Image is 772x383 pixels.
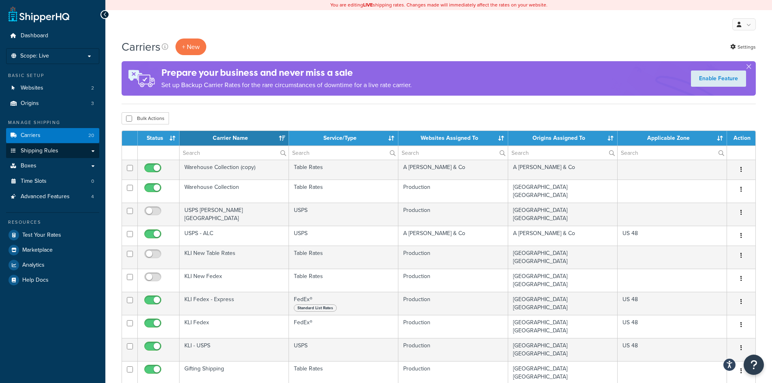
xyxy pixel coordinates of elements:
[294,304,337,312] span: Standard List Rates
[21,100,39,107] span: Origins
[289,160,398,180] td: Table Rates
[6,28,99,43] a: Dashboard
[21,32,48,39] span: Dashboard
[180,246,289,269] td: KLI New Table Rates
[6,189,99,204] a: Advanced Features 4
[508,160,618,180] td: A [PERSON_NAME] & Co
[398,180,508,203] td: Production
[6,174,99,189] a: Time Slots 0
[20,53,49,60] span: Scope: Live
[6,158,99,173] a: Boxes
[618,315,727,338] td: US 48
[508,203,618,226] td: [GEOGRAPHIC_DATA] [GEOGRAPHIC_DATA]
[289,315,398,338] td: FedEx®
[508,338,618,361] td: [GEOGRAPHIC_DATA] [GEOGRAPHIC_DATA]
[180,160,289,180] td: Warehouse Collection (copy)
[21,132,41,139] span: Carriers
[6,81,99,96] li: Websites
[398,131,508,145] th: Websites Assigned To: activate to sort column ascending
[289,246,398,269] td: Table Rates
[6,273,99,287] a: Help Docs
[180,315,289,338] td: KLI Fedex
[398,338,508,361] td: Production
[6,72,99,79] div: Basic Setup
[122,39,160,55] h1: Carriers
[6,243,99,257] a: Marketplace
[508,315,618,338] td: [GEOGRAPHIC_DATA] [GEOGRAPHIC_DATA]
[398,315,508,338] td: Production
[508,226,618,246] td: A [PERSON_NAME] & Co
[22,232,61,239] span: Test Your Rates
[21,178,47,185] span: Time Slots
[398,226,508,246] td: A [PERSON_NAME] & Co
[6,128,99,143] li: Carriers
[6,119,99,126] div: Manage Shipping
[618,131,727,145] th: Applicable Zone: activate to sort column ascending
[398,203,508,226] td: Production
[508,180,618,203] td: [GEOGRAPHIC_DATA] [GEOGRAPHIC_DATA]
[618,226,727,246] td: US 48
[6,228,99,242] a: Test Your Rates
[730,41,756,53] a: Settings
[6,96,99,111] li: Origins
[289,180,398,203] td: Table Rates
[21,193,70,200] span: Advanced Features
[6,96,99,111] a: Origins 3
[91,100,94,107] span: 3
[138,131,180,145] th: Status: activate to sort column ascending
[398,269,508,292] td: Production
[363,1,373,9] b: LIVE
[289,269,398,292] td: Table Rates
[6,81,99,96] a: Websites 2
[6,219,99,226] div: Resources
[9,6,69,22] a: ShipperHQ Home
[180,180,289,203] td: Warehouse Collection
[289,131,398,145] th: Service/Type: activate to sort column ascending
[91,85,94,92] span: 2
[21,85,43,92] span: Websites
[91,178,94,185] span: 0
[91,193,94,200] span: 4
[180,203,289,226] td: USPS [PERSON_NAME] [GEOGRAPHIC_DATA]
[618,338,727,361] td: US 48
[508,131,618,145] th: Origins Assigned To: activate to sort column ascending
[744,355,764,375] button: Open Resource Center
[289,226,398,246] td: USPS
[6,258,99,272] a: Analytics
[180,292,289,315] td: KLI Fedex - Express
[122,112,169,124] button: Bulk Actions
[289,338,398,361] td: USPS
[180,226,289,246] td: USPS - ALC
[398,292,508,315] td: Production
[6,189,99,204] li: Advanced Features
[22,277,49,284] span: Help Docs
[618,146,727,160] input: Search
[180,146,289,160] input: Search
[727,131,755,145] th: Action
[122,61,161,96] img: ad-rules-rateshop-fe6ec290ccb7230408bd80ed9643f0289d75e0ffd9eb532fc0e269fcd187b520.png
[398,146,507,160] input: Search
[508,146,617,160] input: Search
[175,39,206,55] button: + New
[21,163,36,169] span: Boxes
[691,71,746,87] a: Enable Feature
[398,160,508,180] td: A [PERSON_NAME] & Co
[289,146,398,160] input: Search
[22,262,45,269] span: Analytics
[398,246,508,269] td: Production
[180,338,289,361] td: KLI - USPS
[289,292,398,315] td: FedEx®
[22,247,53,254] span: Marketplace
[289,203,398,226] td: USPS
[88,132,94,139] span: 20
[6,128,99,143] a: Carriers 20
[6,143,99,158] a: Shipping Rules
[161,66,412,79] h4: Prepare your business and never miss a sale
